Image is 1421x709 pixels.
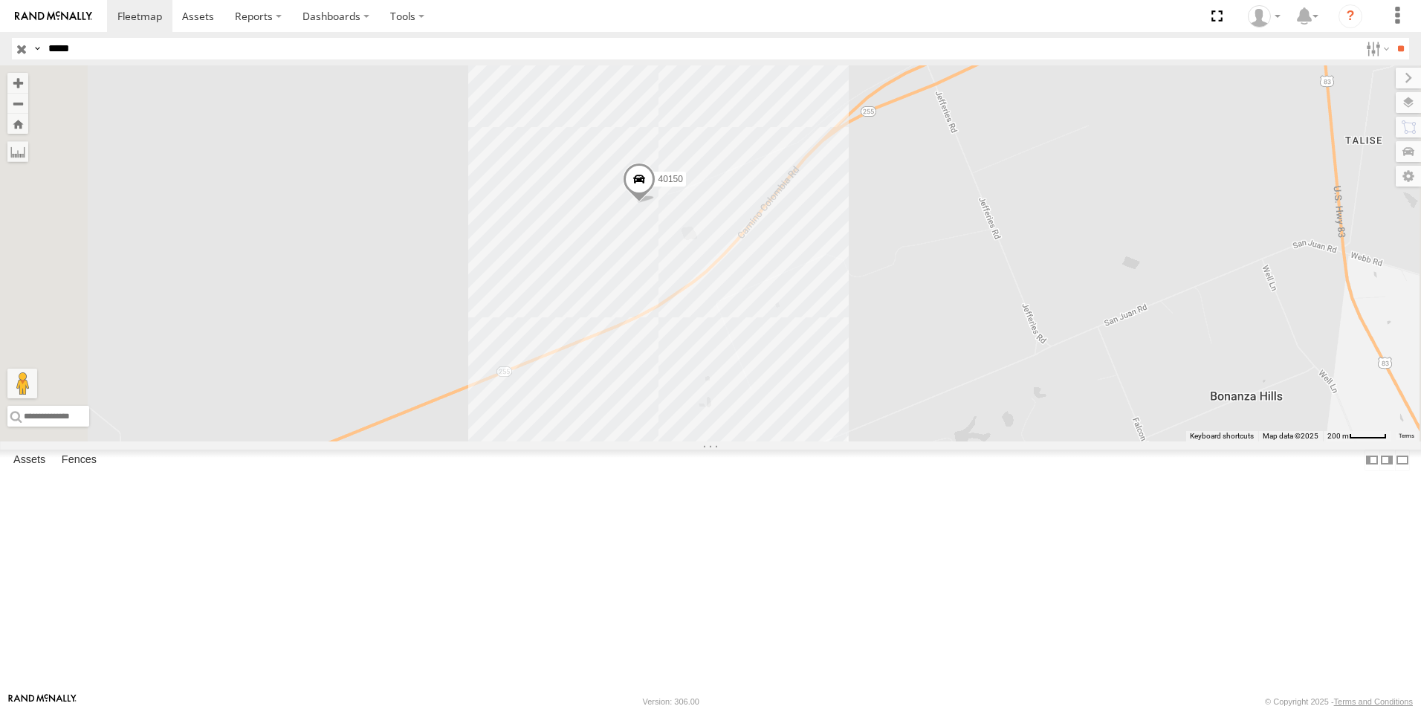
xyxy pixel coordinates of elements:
[6,450,53,470] label: Assets
[1190,431,1254,441] button: Keyboard shortcuts
[1339,4,1362,28] i: ?
[7,141,28,162] label: Measure
[1396,166,1421,187] label: Map Settings
[1360,38,1392,59] label: Search Filter Options
[7,114,28,134] button: Zoom Home
[1243,5,1286,27] div: Caseta Laredo TX
[8,694,77,709] a: Visit our Website
[15,11,92,22] img: rand-logo.svg
[7,369,37,398] button: Drag Pegman onto the map to open Street View
[1399,433,1414,439] a: Terms (opens in new tab)
[1327,432,1349,440] span: 200 m
[1265,697,1413,706] div: © Copyright 2025 -
[1365,450,1379,471] label: Dock Summary Table to the Left
[1323,431,1391,441] button: Map Scale: 200 m per 47 pixels
[643,697,699,706] div: Version: 306.00
[1263,432,1318,440] span: Map data ©2025
[1379,450,1394,471] label: Dock Summary Table to the Right
[658,175,683,185] span: 40150
[31,38,43,59] label: Search Query
[7,93,28,114] button: Zoom out
[7,73,28,93] button: Zoom in
[1395,450,1410,471] label: Hide Summary Table
[1334,697,1413,706] a: Terms and Conditions
[54,450,104,470] label: Fences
